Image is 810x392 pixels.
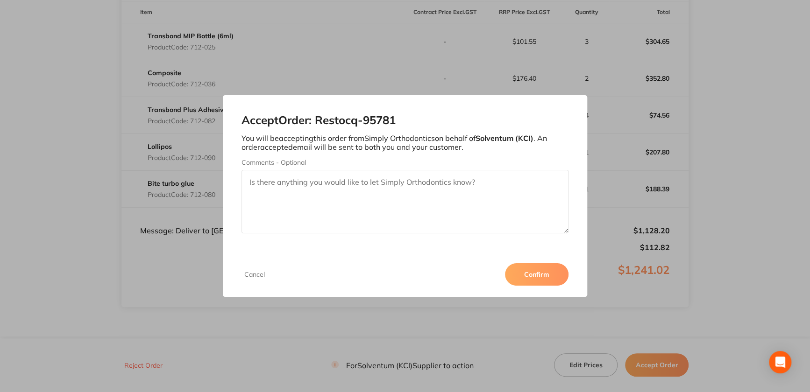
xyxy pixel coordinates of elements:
[505,263,568,286] button: Confirm
[769,351,791,373] div: Open Intercom Messenger
[242,159,568,166] label: Comments - Optional
[242,114,568,127] h2: Accept Order: Restocq- 95781
[242,270,268,279] button: Cancel
[242,134,568,151] p: You will be accepting this order from Simply Orthodontics on behalf of . An order accepted email ...
[476,133,533,143] b: Solventum (KCI)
